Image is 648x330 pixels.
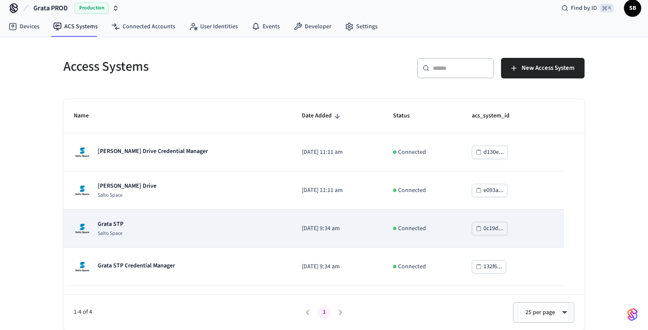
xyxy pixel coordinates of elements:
[33,3,68,13] span: Grata PROD
[98,182,156,190] p: [PERSON_NAME] Drive
[398,224,426,233] p: Connected
[472,146,508,159] button: d130e...
[393,109,421,123] span: Status
[63,99,585,286] table: sticky table
[182,19,245,34] a: User Identities
[518,302,569,323] div: 25 per page
[302,224,372,233] p: [DATE] 9:34 am
[302,148,372,157] p: [DATE] 11:11 am
[472,184,507,197] button: e093a...
[98,261,175,270] p: Grata STP Credential Manager
[74,109,100,123] span: Name
[472,260,506,273] button: 132f6...
[63,58,319,75] h5: Access Systems
[46,19,105,34] a: ACS Systems
[98,147,208,156] p: [PERSON_NAME] Drive Credential Manager
[98,220,123,228] p: Grata STP
[287,19,338,34] a: Developer
[555,0,621,16] div: Find by ID⌘ K
[302,262,372,271] p: [DATE] 9:34 am
[483,223,504,234] div: 0c19d...
[627,308,638,321] img: SeamLogoGradient.69752ec5.svg
[98,230,123,237] p: Salto Space
[98,192,156,199] p: Salto Space
[74,220,91,237] img: Salto Space Logo
[483,261,502,272] div: 132f6...
[472,222,507,235] button: 0c19d...
[2,19,46,34] a: Devices
[300,306,348,319] nav: pagination navigation
[472,109,521,123] span: acs_system_id
[398,186,426,195] p: Connected
[522,63,574,74] span: New Access System
[600,4,614,12] span: ⌘ K
[74,308,300,317] span: 1-4 of 4
[571,4,597,12] span: Find by ID
[483,147,504,158] div: d130e...
[501,58,585,78] button: New Access System
[74,258,91,275] img: Salto Space Logo
[302,109,343,123] span: Date Added
[338,19,384,34] a: Settings
[75,3,109,14] span: Production
[245,19,287,34] a: Events
[105,19,182,34] a: Connected Accounts
[398,262,426,271] p: Connected
[483,185,504,196] div: e093a...
[302,186,372,195] p: [DATE] 11:11 am
[625,0,640,16] span: SB
[398,148,426,157] p: Connected
[317,306,331,319] button: page 1
[74,144,91,161] img: Salto Space Logo
[74,182,91,199] img: Salto Space Logo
